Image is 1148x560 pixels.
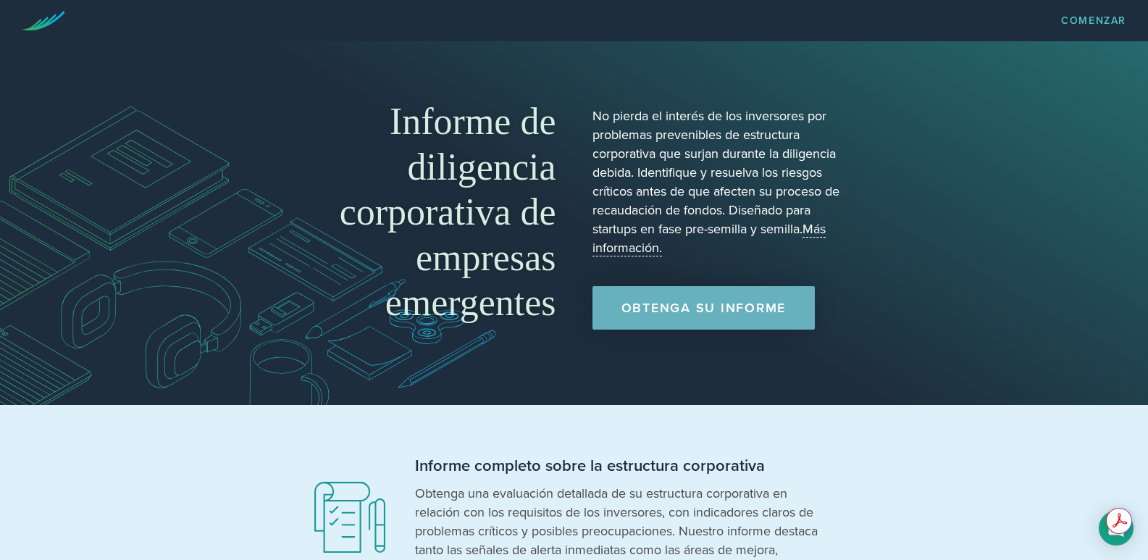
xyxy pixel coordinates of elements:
[1061,16,1126,26] a: Comenzar
[340,101,556,323] font: Informe de diligencia corporativa de empresas emergentes
[592,108,839,237] font: No pierda el interés de los inversores por problemas prevenibles de estructura corporativa que su...
[621,300,787,316] font: Obtenga su informe
[415,456,765,475] font: Informe completo sobre la estructura corporativa
[1099,511,1134,546] div: Open Intercom Messenger
[1061,14,1126,27] font: Comenzar
[592,286,816,330] a: Obtenga su informe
